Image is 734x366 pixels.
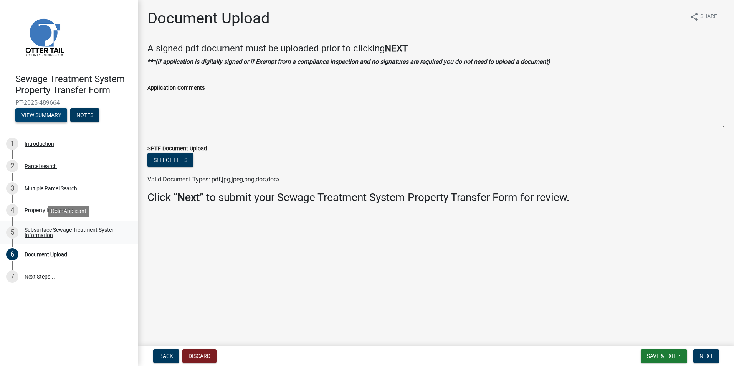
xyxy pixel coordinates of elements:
[699,353,713,359] span: Next
[25,208,75,213] div: Property Information
[15,8,73,66] img: Otter Tail County, Minnesota
[683,9,723,24] button: shareShare
[147,43,725,54] h4: A signed pdf document must be uploaded prior to clicking
[689,12,699,21] i: share
[700,12,717,21] span: Share
[15,99,123,106] span: PT-2025-489664
[25,163,57,169] div: Parcel search
[147,58,550,65] strong: ***(if application is digitally signed or if Exempt from a compliance inspection and no signature...
[6,248,18,260] div: 6
[182,349,217,363] button: Discard
[385,43,408,54] strong: NEXT
[15,108,67,122] button: View Summary
[147,146,207,152] label: SPTF Document Upload
[159,353,173,359] span: Back
[6,204,18,216] div: 4
[6,160,18,172] div: 2
[6,138,18,150] div: 1
[25,186,77,191] div: Multiple Parcel Search
[15,112,67,119] wm-modal-confirm: Summary
[641,349,687,363] button: Save & Exit
[15,74,132,96] h4: Sewage Treatment System Property Transfer Form
[147,86,205,91] label: Application Comments
[177,191,200,204] strong: Next
[70,112,99,119] wm-modal-confirm: Notes
[25,227,126,238] div: Subsurface Sewage Treatment System Information
[147,176,280,183] span: Valid Document Types: pdf,jpg,jpeg,png,doc,docx
[147,153,193,167] button: Select files
[647,353,676,359] span: Save & Exit
[6,182,18,195] div: 3
[48,206,89,217] div: Role: Applicant
[25,141,54,147] div: Introduction
[147,9,270,28] h1: Document Upload
[25,252,67,257] div: Document Upload
[6,226,18,239] div: 5
[147,191,725,204] h3: Click “ ” to submit your Sewage Treatment System Property Transfer Form for review.
[6,270,18,283] div: 7
[70,108,99,122] button: Notes
[153,349,179,363] button: Back
[693,349,719,363] button: Next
